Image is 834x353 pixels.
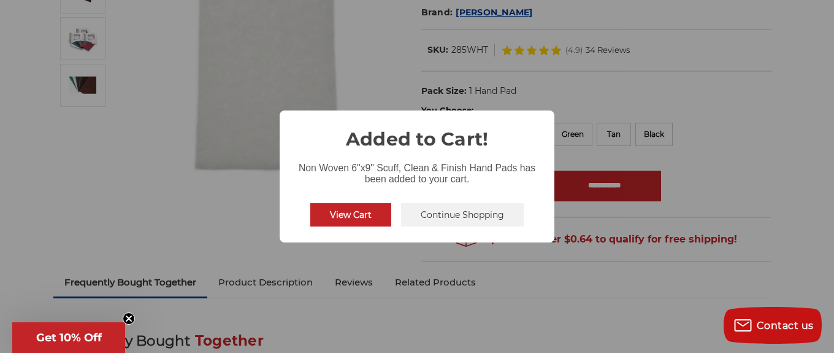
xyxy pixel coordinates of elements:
button: Continue Shopping [401,203,524,227]
button: View Cart [310,203,391,227]
div: Non Woven 6"x9" Scuff, Clean & Finish Hand Pads has been added to your cart. [280,153,554,187]
span: Contact us [757,320,814,332]
span: Get 10% Off [36,331,102,344]
button: Close teaser [123,312,135,325]
button: Contact us [724,307,822,344]
h2: Added to Cart! [280,111,554,153]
